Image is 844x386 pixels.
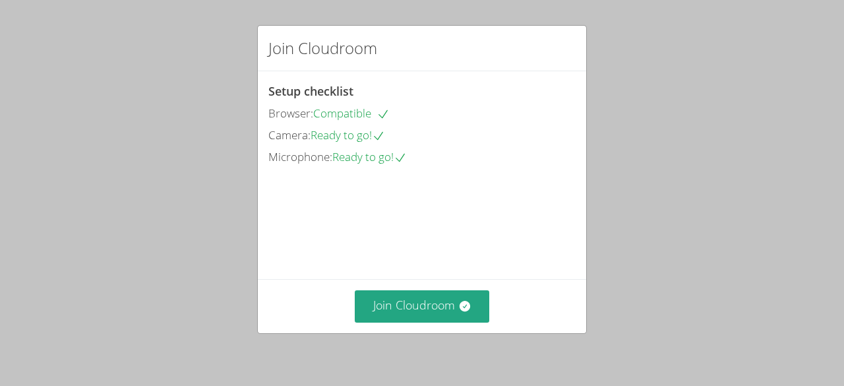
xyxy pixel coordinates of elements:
[268,106,313,121] span: Browser:
[268,83,353,99] span: Setup checklist
[311,127,385,143] span: Ready to go!
[355,290,490,323] button: Join Cloudroom
[268,127,311,143] span: Camera:
[313,106,390,121] span: Compatible
[332,149,407,164] span: Ready to go!
[268,149,332,164] span: Microphone:
[268,36,377,60] h2: Join Cloudroom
